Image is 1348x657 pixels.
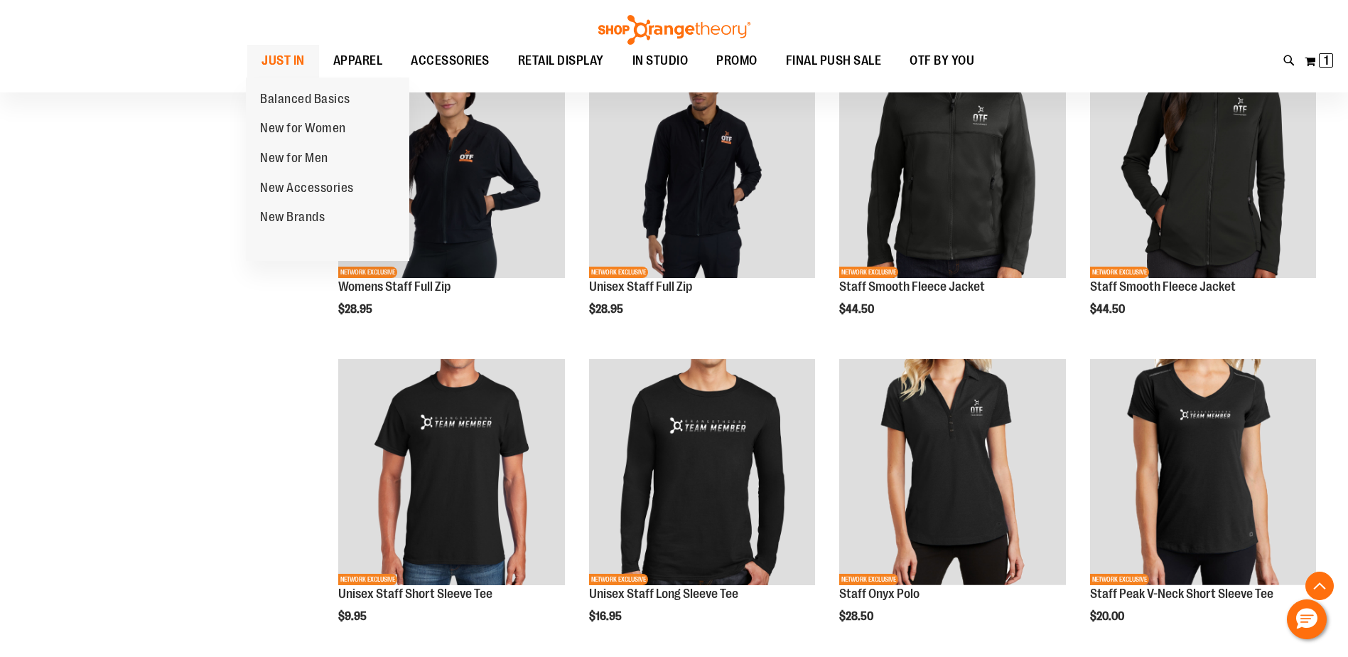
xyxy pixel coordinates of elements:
[333,45,383,77] span: APPAREL
[246,85,365,114] a: Balanced Basics
[582,45,822,352] div: product
[246,114,360,144] a: New for Women
[839,52,1065,278] img: Product image for Smooth Fleece Jacket
[338,267,397,278] span: NETWORK EXCLUSIVE
[1090,267,1149,278] span: NETWORK EXCLUSIVE
[589,359,815,587] a: Product image for Unisex Long Sleeve T-ShirtNETWORK EXCLUSIVE
[338,574,397,585] span: NETWORK EXCLUSIVE
[839,574,898,585] span: NETWORK EXCLUSIVE
[338,359,564,587] a: Product image for Unisex Short Sleeve T-ShirtNETWORK EXCLUSIVE
[331,45,571,352] div: product
[1287,599,1327,639] button: Hello, have a question? Let’s chat.
[1324,53,1329,68] span: 1
[411,45,490,77] span: ACCESSORIES
[260,151,328,169] span: New for Men
[786,45,882,77] span: FINAL PUSH SALE
[895,45,988,78] a: OTF BY YOU
[247,45,319,78] a: JUST IN
[319,45,397,78] a: APPAREL
[518,45,604,77] span: RETAIL DISPLAY
[596,15,753,45] img: Shop Orangetheory
[1090,359,1316,585] img: Product image for Peak V-Neck Short Sleeve Tee
[589,52,815,278] img: Unisex Staff Full Zip
[260,121,346,139] span: New for Women
[504,45,618,78] a: RETAIL DISPLAY
[246,203,339,233] a: New Brands
[589,359,815,585] img: Product image for Unisex Long Sleeve T-Shirt
[702,45,772,78] a: PROMO
[1090,587,1273,601] a: Staff Peak V-Neck Short Sleeve Tee
[246,173,368,203] a: New Accessories
[338,610,369,623] span: $9.95
[1090,610,1126,623] span: $20.00
[338,587,492,601] a: Unisex Staff Short Sleeve Tee
[260,181,354,198] span: New Accessories
[839,610,875,623] span: $28.50
[1305,572,1334,600] button: Back To Top
[1090,574,1149,585] span: NETWORK EXCLUSIVE
[1090,359,1316,587] a: Product image for Peak V-Neck Short Sleeve TeeNETWORK EXCLUSIVE
[839,303,876,316] span: $44.50
[338,52,564,280] a: Womens Staff Full ZipNETWORK EXCLUSIVE
[839,267,898,278] span: NETWORK EXCLUSIVE
[338,52,564,278] img: Womens Staff Full Zip
[1090,52,1316,278] img: Product image for Smooth Fleece Jacket
[1090,279,1236,294] a: Staff Smooth Fleece Jacket
[338,279,451,294] a: Womens Staff Full Zip
[589,587,738,601] a: Unisex Staff Long Sleeve Tee
[1083,45,1323,352] div: product
[839,359,1065,587] a: Product image for Onyx PoloNETWORK EXCLUSIVE
[632,45,689,77] span: IN STUDIO
[839,279,985,294] a: Staff Smooth Fleece Jacket
[772,45,896,78] a: FINAL PUSH SALE
[338,359,564,585] img: Product image for Unisex Short Sleeve T-Shirt
[618,45,703,77] a: IN STUDIO
[589,574,648,585] span: NETWORK EXCLUSIVE
[832,45,1072,352] div: product
[246,78,409,262] ul: JUST IN
[1090,303,1127,316] span: $44.50
[589,267,648,278] span: NETWORK EXCLUSIVE
[839,359,1065,585] img: Product image for Onyx Polo
[1090,52,1316,280] a: Product image for Smooth Fleece JacketNETWORK EXCLUSIVE
[397,45,504,78] a: ACCESSORIES
[589,52,815,280] a: Unisex Staff Full ZipNETWORK EXCLUSIVE
[589,303,625,316] span: $28.95
[839,52,1065,280] a: Product image for Smooth Fleece JacketNETWORK EXCLUSIVE
[839,587,920,601] a: Staff Onyx Polo
[260,210,325,228] span: New Brands
[589,610,624,623] span: $16.95
[716,45,757,77] span: PROMO
[910,45,974,77] span: OTF BY YOU
[246,144,343,173] a: New for Men
[261,45,305,77] span: JUST IN
[338,303,374,316] span: $28.95
[260,92,350,109] span: Balanced Basics
[589,279,692,294] a: Unisex Staff Full Zip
